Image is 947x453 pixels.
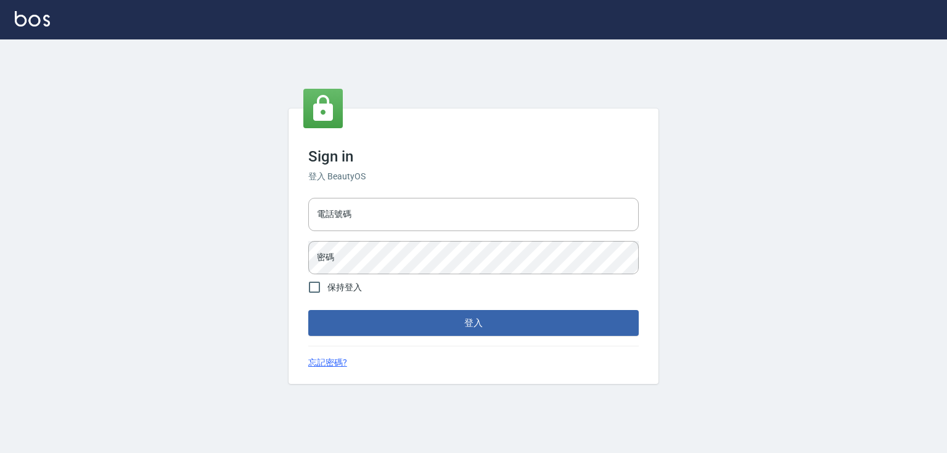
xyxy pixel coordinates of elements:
a: 忘記密碼? [308,356,347,369]
span: 保持登入 [327,281,362,294]
button: 登入 [308,310,639,336]
img: Logo [15,11,50,27]
h3: Sign in [308,148,639,165]
h6: 登入 BeautyOS [308,170,639,183]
